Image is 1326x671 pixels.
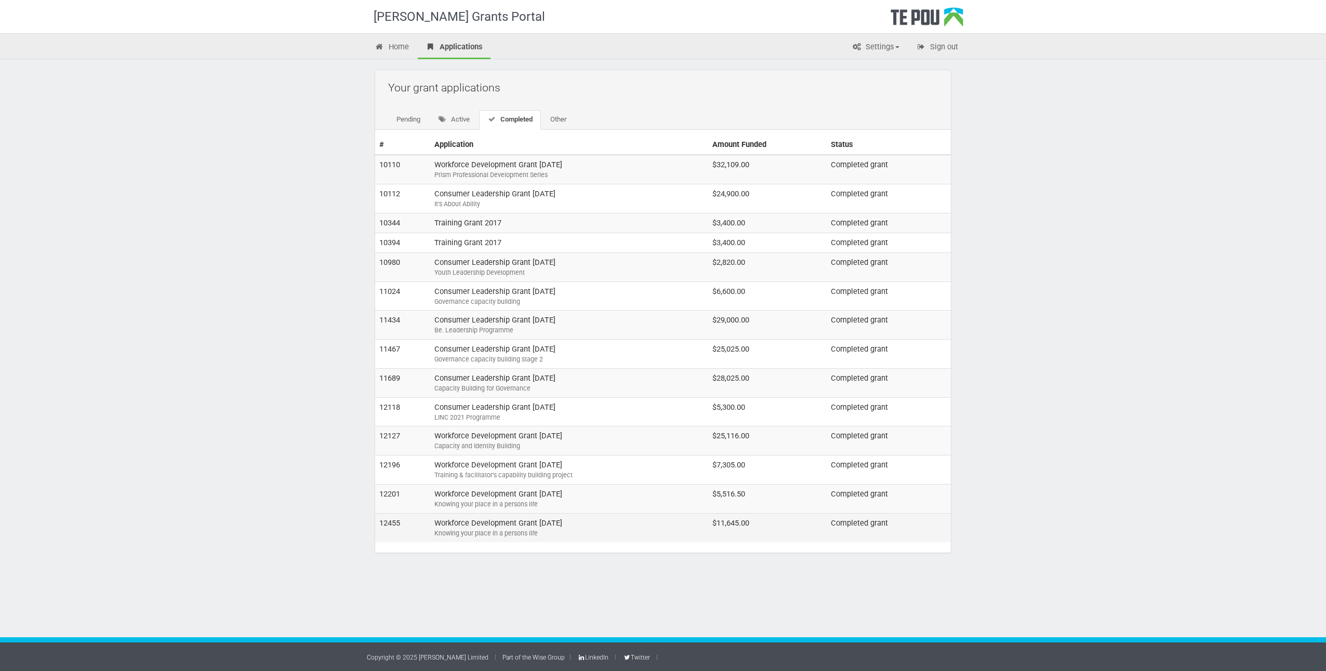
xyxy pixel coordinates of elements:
[375,340,430,369] td: 11467
[708,455,827,485] td: $7,305.00
[418,36,490,59] a: Applications
[430,513,708,542] td: Workforce Development Grant [DATE]
[708,281,827,311] td: $6,600.00
[827,513,951,542] td: Completed grant
[827,281,951,311] td: Completed grant
[388,75,943,100] h2: Your grant applications
[827,455,951,485] td: Completed grant
[430,484,708,513] td: Workforce Development Grant [DATE]
[375,135,430,155] th: #
[542,110,575,130] a: Other
[708,513,827,542] td: $11,645.00
[844,36,907,59] a: Settings
[430,184,708,213] td: Consumer Leadership Grant [DATE]
[430,340,708,369] td: Consumer Leadership Grant [DATE]
[375,184,430,213] td: 10112
[375,426,430,455] td: 12127
[375,513,430,542] td: 12455
[708,213,827,233] td: $3,400.00
[708,311,827,340] td: $29,000.00
[375,311,430,340] td: 11434
[430,311,708,340] td: Consumer Leadership Grant [DATE]
[375,213,430,233] td: 10344
[827,213,951,233] td: Completed grant
[434,355,704,364] div: Governance capacity building stage 2
[827,311,951,340] td: Completed grant
[375,155,430,184] td: 10110
[577,654,608,661] a: LinkedIn
[430,213,708,233] td: Training Grant 2017
[430,252,708,281] td: Consumer Leadership Grant [DATE]
[434,413,704,422] div: LINC 2021 Programme
[708,135,827,155] th: Amount Funded
[827,252,951,281] td: Completed grant
[430,233,708,252] td: Training Grant 2017
[708,426,827,455] td: $25,116.00
[827,397,951,426] td: Completed grant
[827,233,951,252] td: Completed grant
[375,484,430,513] td: 12201
[430,135,708,155] th: Application
[430,110,478,130] a: Active
[367,654,488,661] a: Copyright © 2025 [PERSON_NAME] Limited
[430,281,708,311] td: Consumer Leadership Grant [DATE]
[375,281,430,311] td: 11024
[479,110,541,130] a: Completed
[827,368,951,397] td: Completed grant
[434,471,704,480] div: Training & facilitator’s capability building project
[434,170,704,180] div: Prism Professional Development Series
[375,397,430,426] td: 12118
[502,654,565,661] a: Part of the Wise Group
[434,199,704,209] div: It's About Ability
[708,368,827,397] td: $28,025.00
[891,7,963,33] div: Te Pou Logo
[708,252,827,281] td: $2,820.00
[430,397,708,426] td: Consumer Leadership Grant [DATE]
[827,135,951,155] th: Status
[430,155,708,184] td: Workforce Development Grant [DATE]
[708,340,827,369] td: $25,025.00
[622,654,649,661] a: Twitter
[827,340,951,369] td: Completed grant
[430,368,708,397] td: Consumer Leadership Grant [DATE]
[434,384,704,393] div: Capacity Building for Governance
[827,155,951,184] td: Completed grant
[827,184,951,213] td: Completed grant
[708,233,827,252] td: $3,400.00
[434,529,704,538] div: Knowing your place in a persons life
[430,455,708,485] td: Workforce Development Grant [DATE]
[388,110,429,130] a: Pending
[908,36,966,59] a: Sign out
[708,155,827,184] td: $32,109.00
[708,397,827,426] td: $5,300.00
[375,233,430,252] td: 10394
[375,368,430,397] td: 11689
[430,426,708,455] td: Workforce Development Grant [DATE]
[434,326,704,335] div: Be. Leadership Programme
[434,268,704,277] div: Youth Leadership Development
[375,455,430,485] td: 12196
[434,441,704,451] div: Capacity and Identity Building
[434,500,704,509] div: Knowing your place in a persons life
[708,484,827,513] td: $5,516.50
[827,484,951,513] td: Completed grant
[367,36,417,59] a: Home
[708,184,827,213] td: $24,900.00
[375,252,430,281] td: 10980
[827,426,951,455] td: Completed grant
[434,297,704,306] div: Governance capacity building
